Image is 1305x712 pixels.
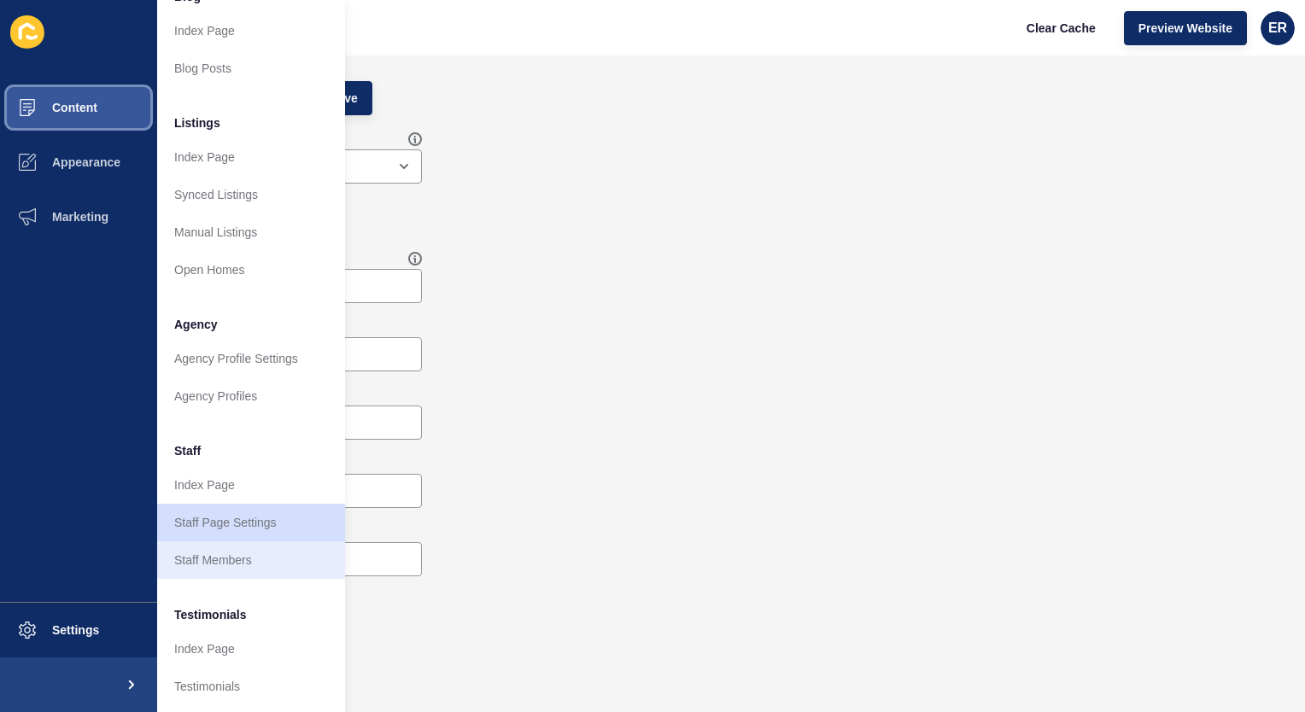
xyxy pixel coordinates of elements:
[174,606,247,623] span: Testimonials
[157,630,345,668] a: Index Page
[1012,11,1110,45] button: Clear Cache
[157,504,345,541] a: Staff Page Settings
[330,90,358,107] span: Save
[157,340,345,377] a: Agency Profile Settings
[157,50,345,87] a: Blog Posts
[157,377,345,415] a: Agency Profiles
[1124,11,1247,45] button: Preview Website
[174,442,201,459] span: Staff
[157,251,345,289] a: Open Homes
[157,466,345,504] a: Index Page
[157,668,345,705] a: Testimonials
[157,541,345,579] a: Staff Members
[1138,20,1232,37] span: Preview Website
[157,138,345,176] a: Index Page
[157,213,345,251] a: Manual Listings
[157,176,345,213] a: Synced Listings
[1268,20,1287,37] span: ER
[174,114,220,131] span: Listings
[1027,20,1096,37] span: Clear Cache
[157,12,345,50] a: Index Page
[174,316,218,333] span: Agency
